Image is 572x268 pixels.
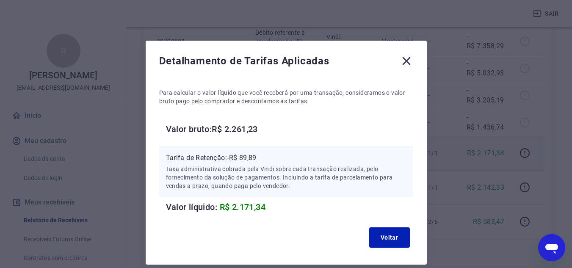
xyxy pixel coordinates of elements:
div: Detalhamento de Tarifas Aplicadas [159,54,413,71]
iframe: Botão para abrir a janela de mensagens [538,234,565,261]
p: Tarifa de Retenção: -R$ 89,89 [166,153,406,163]
span: R$ 2.171,34 [220,202,265,212]
button: Voltar [369,227,410,248]
p: Taxa administrativa cobrada pela Vindi sobre cada transação realizada, pelo fornecimento da soluç... [166,165,406,190]
h6: Valor líquido: [166,200,413,214]
p: Para calcular o valor líquido que você receberá por uma transação, consideramos o valor bruto pag... [159,88,413,105]
h6: Valor bruto: R$ 2.261,23 [166,122,413,136]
